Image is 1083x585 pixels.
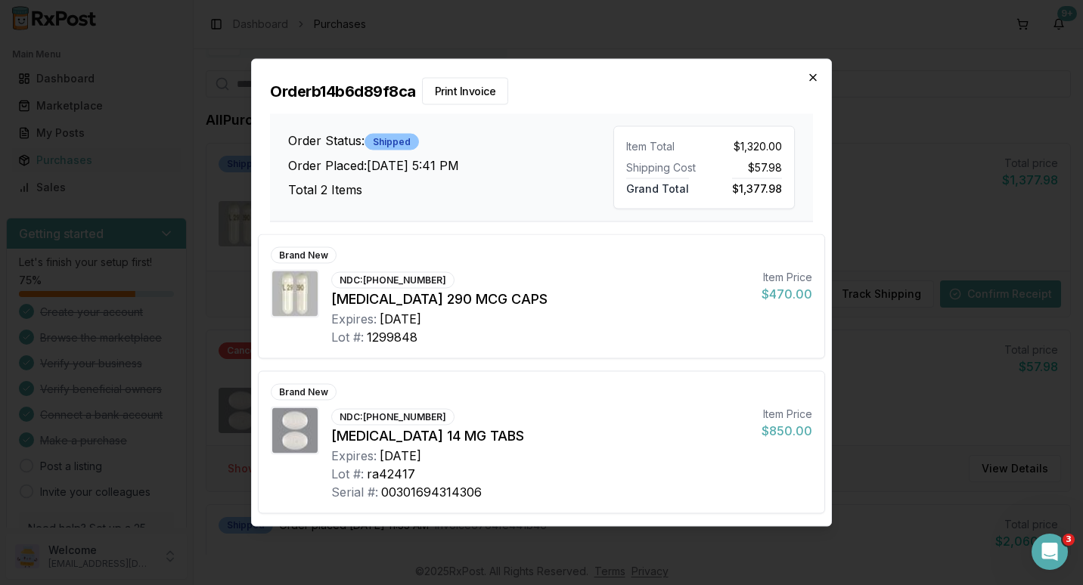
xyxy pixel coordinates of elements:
div: NDC: [PHONE_NUMBER] [331,409,455,426]
div: NDC: [PHONE_NUMBER] [331,272,455,289]
div: Item Total [626,139,698,154]
div: [MEDICAL_DATA] 290 MCG CAPS [331,289,749,310]
div: Item Price [762,407,812,422]
span: Grand Total [626,178,689,195]
div: Expires: [331,447,377,465]
h3: Order Placed: [DATE] 5:41 PM [288,156,613,174]
h2: Order b14b6d89f8ca [270,78,813,105]
img: Linzess 290 MCG CAPS [272,271,318,317]
div: Shipping Cost [626,160,698,175]
img: Rybelsus 14 MG TABS [272,408,318,453]
div: [DATE] [380,310,421,328]
div: [DATE] [380,447,421,465]
span: 3 [1063,534,1075,546]
div: $850.00 [762,422,812,440]
div: Item Price [762,270,812,285]
div: [MEDICAL_DATA] 14 MG TABS [331,426,749,447]
div: $57.98 [710,160,782,175]
div: Shipped [365,133,419,150]
div: 00301694314306 [381,483,482,501]
div: $1,320.00 [710,139,782,154]
span: $1,377.98 [732,178,782,195]
div: Brand New [271,384,337,401]
div: Lot #: [331,465,364,483]
div: Serial #: [331,483,378,501]
div: Expires: [331,310,377,328]
iframe: Intercom live chat [1032,534,1068,570]
div: ra42417 [367,465,415,483]
h3: Total 2 Items [288,180,613,198]
div: Lot #: [331,328,364,346]
div: $470.00 [762,285,812,303]
div: 1299848 [367,328,417,346]
button: Print Invoice [422,78,509,105]
div: Brand New [271,247,337,264]
h3: Order Status: [288,131,613,150]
